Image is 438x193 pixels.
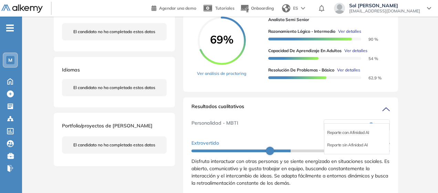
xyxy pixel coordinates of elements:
[8,57,12,63] span: M
[349,8,420,14] span: [EMAIL_ADDRESS][DOMAIN_NAME]
[268,28,335,35] span: Razonamiento Lógico - Intermedio
[338,28,361,35] span: Ver detalles
[73,142,155,148] span: El candidato no ha completado estos datos
[73,85,155,91] span: El candidato no ha completado estos datos
[334,67,360,73] button: Ver detalles
[215,6,234,11] span: Tutoriales
[337,67,360,73] span: Ver detalles
[268,17,384,23] span: Analista Semi Senior
[327,142,368,148] li: Reporte sin Afinidad AI
[191,119,238,131] span: Personalidad - MBTI
[159,6,196,11] span: Agendar una demo
[268,67,334,73] span: Resolución de problemas - Básico
[6,27,14,29] i: -
[327,129,369,136] li: Reporte con Afinidad AI
[268,48,342,54] span: Capacidad de Aprendizaje en Adultos
[344,48,367,54] span: Ver detalles
[191,158,389,186] span: Disfruta interactuar con otras personas y se siente energizado en situaciones sociales. Es abiert...
[240,1,274,16] button: Onboarding
[301,7,305,10] img: arrow
[152,3,196,12] a: Agendar una demo
[191,139,219,147] span: Extrovertido
[62,123,153,129] span: Portfolio/proyectos de [PERSON_NAME]
[191,103,244,114] span: Resultados cualitativos
[198,34,246,45] span: 69%
[293,5,298,11] span: ES
[360,56,378,61] span: 54 %
[349,3,420,8] span: Sol [PERSON_NAME]
[1,4,43,13] img: Logo
[360,75,382,80] span: 62.9 %
[73,29,155,35] span: El candidato no ha completado estos datos
[62,67,80,73] span: Idiomas
[251,6,274,11] span: Onboarding
[282,4,290,12] img: world
[335,28,361,35] button: Ver detalles
[327,123,363,128] span: Reporte cualitativo
[197,70,246,77] a: Ver análisis de proctoring
[360,37,378,42] span: 90 %
[342,48,367,54] button: Ver detalles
